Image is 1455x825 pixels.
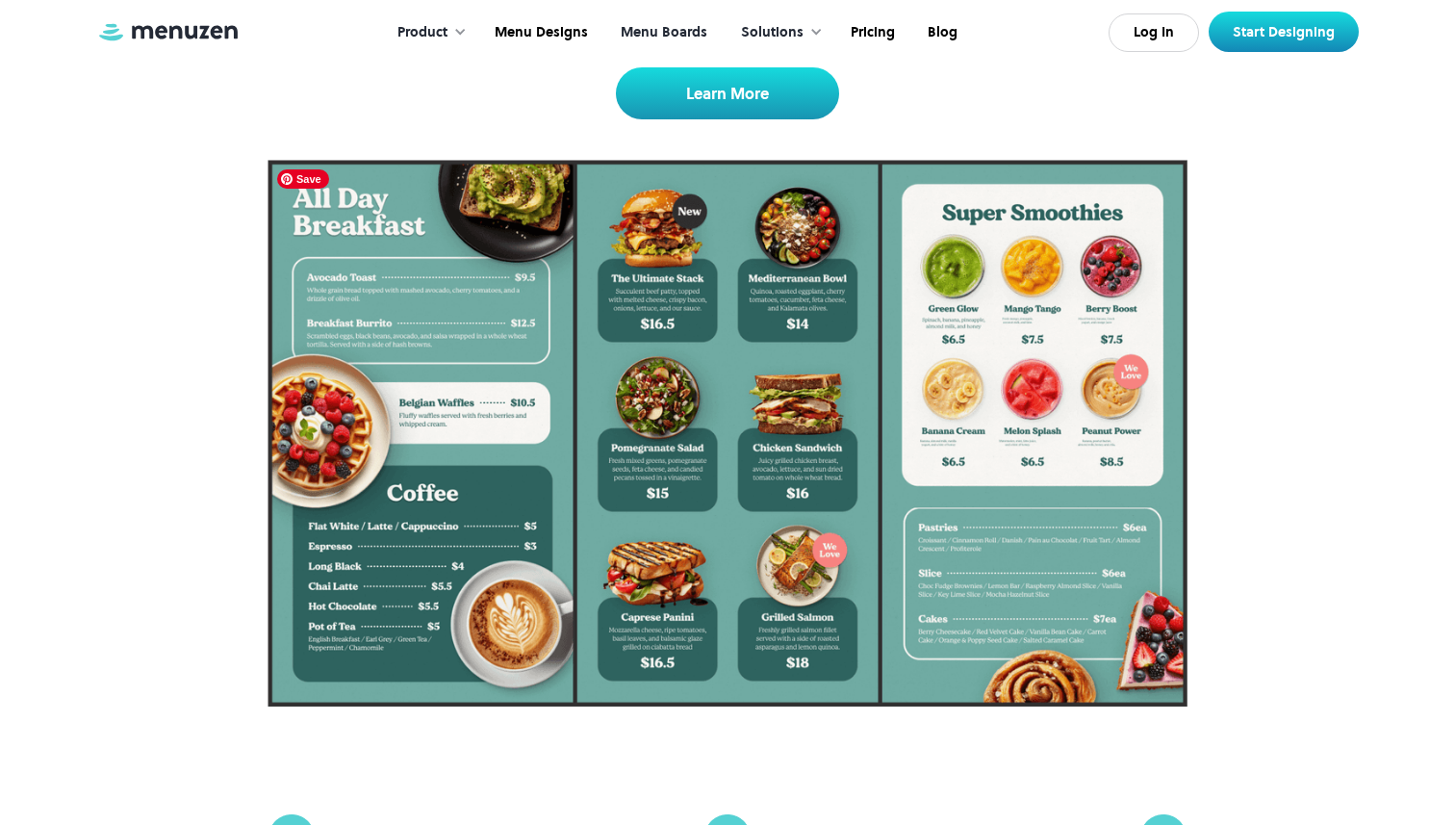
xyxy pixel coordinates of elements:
a: Pricing [832,3,909,63]
div: Product [378,3,476,63]
a: Log In [1109,13,1199,52]
a: Menu Boards [602,3,722,63]
a: Learn More [616,67,839,119]
a: Blog [909,3,972,63]
a: Menu Designs [476,3,602,63]
a: Start Designing [1209,12,1359,52]
span: Save [277,169,329,189]
div: Solutions [741,22,804,43]
div: Product [397,22,447,43]
div: Solutions [722,3,832,63]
